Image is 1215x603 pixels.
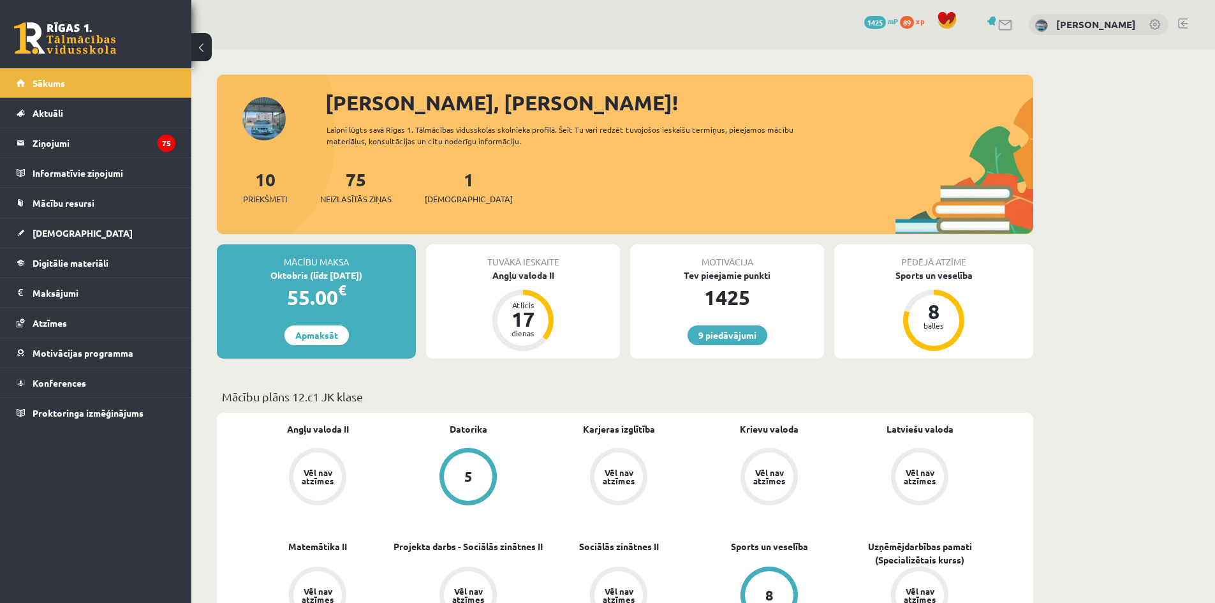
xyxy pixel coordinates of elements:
[888,16,898,26] span: mP
[325,87,1033,118] div: [PERSON_NAME], [PERSON_NAME]!
[17,128,175,158] a: Ziņojumi75
[217,269,416,282] div: Oktobris (līdz [DATE])
[464,470,473,484] div: 5
[217,282,416,313] div: 55.00
[426,269,620,353] a: Angļu valoda II Atlicis 17 dienas
[864,16,898,26] a: 1425 mP
[765,588,774,602] div: 8
[284,325,349,345] a: Apmaksāt
[33,257,108,269] span: Digitālie materiāli
[630,269,824,282] div: Tev pieejamie punkti
[320,193,392,205] span: Neizlasītās ziņas
[33,278,175,308] legend: Maksājumi
[14,22,116,54] a: Rīgas 1. Tālmācības vidusskola
[33,197,94,209] span: Mācību resursi
[915,322,953,329] div: balles
[17,98,175,128] a: Aktuāli
[217,244,416,269] div: Mācību maksa
[393,448,543,508] a: 5
[17,248,175,278] a: Digitālie materiāli
[222,388,1028,405] p: Mācību plāns 12.c1 JK klase
[630,244,824,269] div: Motivācija
[288,540,347,553] a: Matemātika II
[834,244,1033,269] div: Pēdējā atzīme
[17,338,175,368] a: Motivācijas programma
[287,422,349,436] a: Angļu valoda II
[504,329,542,337] div: dienas
[916,16,924,26] span: xp
[887,422,954,436] a: Latviešu valoda
[751,468,787,485] div: Vēl nav atzīmes
[242,448,393,508] a: Vēl nav atzīmes
[33,347,133,359] span: Motivācijas programma
[864,16,886,29] span: 1425
[338,281,346,299] span: €
[834,269,1033,282] div: Sports un veselība
[33,158,175,188] legend: Informatīvie ziņojumi
[33,227,133,239] span: [DEMOGRAPHIC_DATA]
[320,168,392,205] a: 75Neizlasītās ziņas
[694,448,844,508] a: Vēl nav atzīmes
[425,168,513,205] a: 1[DEMOGRAPHIC_DATA]
[33,377,86,389] span: Konferences
[327,124,816,147] div: Laipni lūgts savā Rīgas 1. Tālmācības vidusskolas skolnieka profilā. Šeit Tu vari redzēt tuvojošo...
[243,193,287,205] span: Priekšmeti
[17,158,175,188] a: Informatīvie ziņojumi
[844,540,995,567] a: Uzņēmējdarbības pamati (Specializētais kurss)
[17,398,175,428] a: Proktoringa izmēģinājums
[33,317,67,329] span: Atzīmes
[915,301,953,322] div: 8
[158,135,175,152] i: 75
[688,325,767,345] a: 9 piedāvājumi
[504,309,542,329] div: 17
[543,448,694,508] a: Vēl nav atzīmes
[450,422,487,436] a: Datorika
[33,407,144,419] span: Proktoringa izmēģinājums
[426,244,620,269] div: Tuvākā ieskaite
[740,422,799,436] a: Krievu valoda
[17,218,175,248] a: [DEMOGRAPHIC_DATA]
[33,77,65,89] span: Sākums
[630,282,824,313] div: 1425
[426,269,620,282] div: Angļu valoda II
[731,540,808,553] a: Sports un veselība
[17,308,175,338] a: Atzīmes
[900,16,914,29] span: 89
[1035,19,1048,32] img: Santis Aleinikovs
[834,269,1033,353] a: Sports un veselība 8 balles
[425,193,513,205] span: [DEMOGRAPHIC_DATA]
[17,68,175,98] a: Sākums
[504,301,542,309] div: Atlicis
[33,128,175,158] legend: Ziņojumi
[17,368,175,398] a: Konferences
[33,107,63,119] span: Aktuāli
[17,188,175,218] a: Mācību resursi
[394,540,543,553] a: Projekta darbs - Sociālās zinātnes II
[243,168,287,205] a: 10Priekšmeti
[900,16,931,26] a: 89 xp
[300,468,335,485] div: Vēl nav atzīmes
[17,278,175,308] a: Maksājumi
[902,468,938,485] div: Vēl nav atzīmes
[583,422,655,436] a: Karjeras izglītība
[579,540,659,553] a: Sociālās zinātnes II
[844,448,995,508] a: Vēl nav atzīmes
[1056,18,1136,31] a: [PERSON_NAME]
[601,468,637,485] div: Vēl nav atzīmes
